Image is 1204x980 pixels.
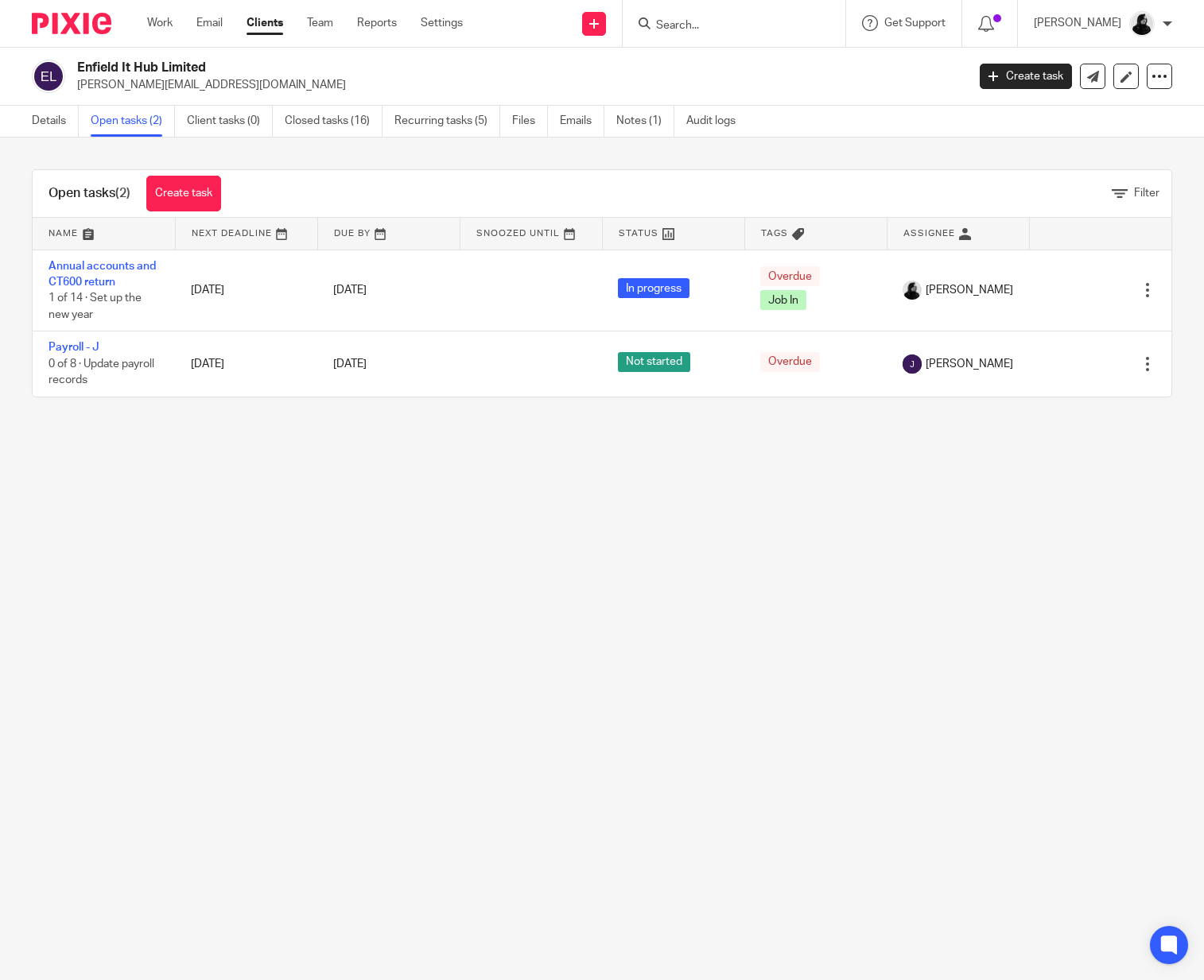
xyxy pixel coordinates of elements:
span: Tags [761,229,788,238]
span: [DATE] [333,285,367,296]
a: Clients [247,15,283,31]
img: svg%3E [32,60,65,93]
img: Pixie [32,13,111,34]
span: Not started [618,352,690,372]
span: 0 of 8 · Update payroll records [49,358,154,386]
img: PHOTO-2023-03-20-11-06-28%203.jpg [1129,11,1155,37]
a: Email [196,15,223,31]
h1: Open tasks [49,185,130,202]
span: (2) [115,187,130,199]
a: Work [147,15,173,31]
span: Overdue [760,266,820,286]
img: svg%3E [903,354,922,374]
a: Team [307,15,333,31]
span: [PERSON_NAME] [926,282,1013,298]
span: Get Support [884,17,946,29]
a: Annual accounts and CT600 return [49,261,156,288]
span: Overdue [760,352,820,372]
span: [DATE] [333,358,367,370]
span: In progress [618,278,689,298]
a: Payroll - J [49,342,99,353]
span: Snoozed Until [476,229,560,238]
td: [DATE] [175,331,317,397]
a: Files [512,106,548,137]
span: Job In [760,290,806,310]
a: Notes (1) [616,106,674,137]
span: [PERSON_NAME] [926,356,1013,372]
a: Audit logs [686,106,748,137]
a: Closed tasks (16) [285,106,383,137]
a: Details [32,106,79,137]
img: PHOTO-2023-03-20-11-06-28%203.jpg [903,281,922,300]
a: Create task [980,64,1072,89]
a: Settings [421,15,463,31]
a: Recurring tasks (5) [394,106,500,137]
h2: Enfield It Hub Limited [77,60,780,76]
span: Filter [1134,188,1159,199]
a: Open tasks (2) [91,106,175,137]
a: Create task [146,176,221,211]
a: Client tasks (0) [187,106,273,137]
p: [PERSON_NAME] [1034,15,1121,31]
a: Reports [357,15,397,31]
span: Status [619,229,658,238]
span: 1 of 14 · Set up the new year [49,292,142,320]
input: Search [654,19,798,33]
p: [PERSON_NAME][EMAIL_ADDRESS][DOMAIN_NAME] [77,77,956,93]
td: [DATE] [175,250,317,331]
a: Emails [560,106,604,137]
